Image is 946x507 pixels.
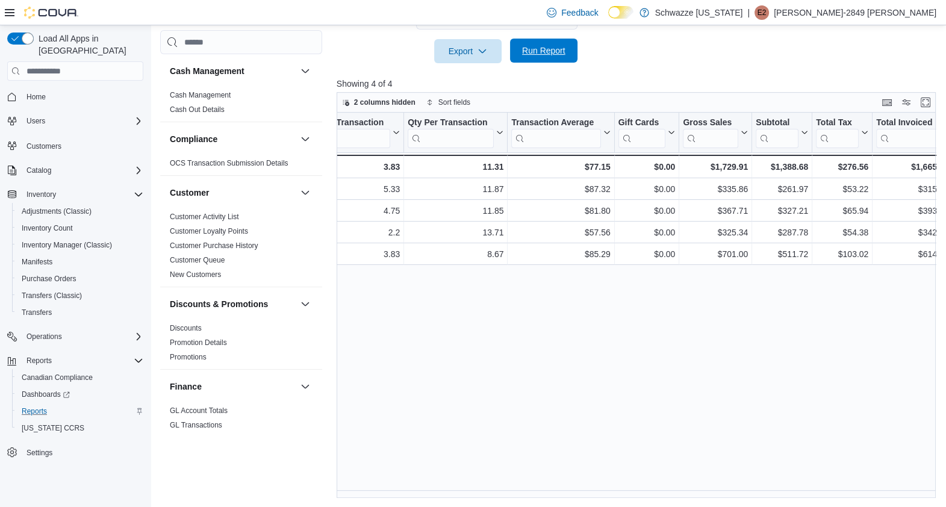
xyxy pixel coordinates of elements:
[22,353,57,368] button: Reports
[511,117,600,129] div: Transaction Average
[408,225,503,240] div: 13.71
[170,133,296,145] button: Compliance
[170,91,231,99] a: Cash Management
[12,403,148,420] button: Reports
[618,204,675,218] div: $0.00
[2,88,148,105] button: Home
[170,65,244,77] h3: Cash Management
[683,182,748,196] div: $335.86
[26,92,46,102] span: Home
[408,204,503,218] div: 11.85
[2,444,148,461] button: Settings
[683,117,738,148] div: Gross Sales
[170,353,207,361] a: Promotions
[296,117,390,129] div: Items Per Transaction
[17,305,143,320] span: Transfers
[22,187,143,202] span: Inventory
[22,329,143,344] span: Operations
[747,5,750,20] p: |
[160,88,322,122] div: Cash Management
[160,156,322,175] div: Compliance
[683,225,748,240] div: $325.34
[683,160,748,174] div: $1,729.91
[2,113,148,129] button: Users
[170,406,228,415] a: GL Account Totals
[17,238,143,252] span: Inventory Manager (Classic)
[22,114,50,128] button: Users
[2,186,148,203] button: Inventory
[22,291,82,300] span: Transfers (Classic)
[918,95,933,110] button: Enter fullscreen
[618,182,675,196] div: $0.00
[17,370,98,385] a: Canadian Compliance
[511,247,610,261] div: $85.29
[2,328,148,345] button: Operations
[170,105,225,114] a: Cash Out Details
[170,213,239,221] a: Customer Activity List
[298,379,313,394] button: Finance
[26,448,52,458] span: Settings
[17,404,52,418] a: Reports
[17,272,143,286] span: Purchase Orders
[170,241,258,250] span: Customer Purchase History
[561,7,598,19] span: Feedback
[296,160,400,174] div: 3.83
[12,369,148,386] button: Canadian Compliance
[26,356,52,365] span: Reports
[170,227,248,235] a: Customer Loyalty Points
[683,247,748,261] div: $701.00
[12,386,148,403] a: Dashboards
[12,237,148,253] button: Inventory Manager (Classic)
[511,225,610,240] div: $57.56
[337,95,420,110] button: 2 columns hidden
[17,421,143,435] span: Washington CCRS
[408,117,494,148] div: Qty Per Transaction
[756,117,798,129] div: Subtotal
[816,117,868,148] button: Total Tax
[17,204,96,219] a: Adjustments (Classic)
[170,381,296,393] button: Finance
[337,78,942,90] p: Showing 4 of 4
[17,255,143,269] span: Manifests
[17,305,57,320] a: Transfers
[22,446,57,460] a: Settings
[774,5,936,20] p: [PERSON_NAME]-2849 [PERSON_NAME]
[756,204,808,218] div: $327.21
[756,247,808,261] div: $511.72
[758,5,767,20] span: E2
[26,166,51,175] span: Catalog
[876,117,939,129] div: Total Invoiced
[2,162,148,179] button: Catalog
[170,187,209,199] h3: Customer
[816,182,868,196] div: $53.22
[298,185,313,200] button: Customer
[170,133,217,145] h3: Compliance
[170,270,221,279] a: New Customers
[22,445,143,460] span: Settings
[34,33,143,57] span: Load All Apps in [GEOGRAPHIC_DATA]
[170,159,288,167] a: OCS Transaction Submission Details
[816,225,868,240] div: $54.38
[22,187,61,202] button: Inventory
[26,332,62,341] span: Operations
[22,89,143,104] span: Home
[618,160,675,174] div: $0.00
[12,304,148,321] button: Transfers
[511,160,610,174] div: $77.15
[876,117,939,148] div: Total Invoiced
[170,338,227,347] a: Promotion Details
[22,163,143,178] span: Catalog
[2,352,148,369] button: Reports
[511,182,610,196] div: $87.32
[170,212,239,222] span: Customer Activity List
[683,117,738,129] div: Gross Sales
[26,116,45,126] span: Users
[170,255,225,265] span: Customer Queue
[756,182,808,196] div: $261.97
[17,370,143,385] span: Canadian Compliance
[296,204,400,218] div: 4.75
[618,225,675,240] div: $0.00
[756,117,808,148] button: Subtotal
